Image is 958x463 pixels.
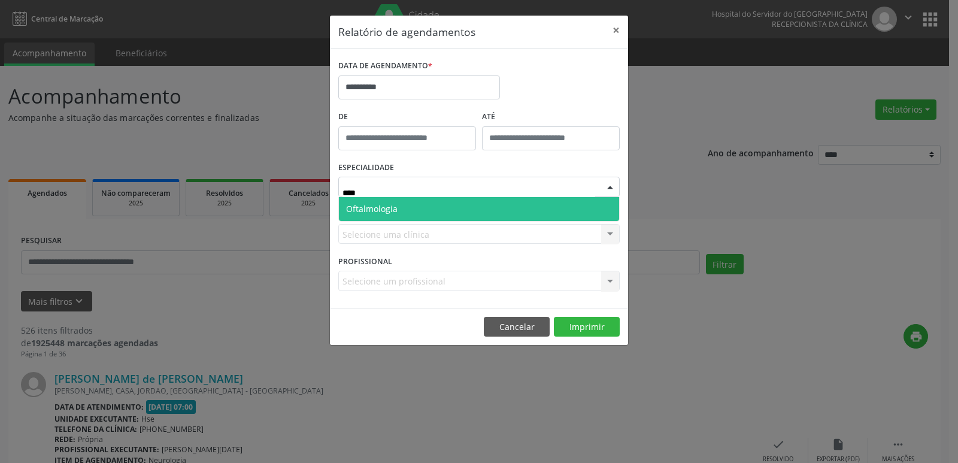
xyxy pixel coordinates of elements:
[338,108,476,126] label: De
[346,203,398,214] span: Oftalmologia
[604,16,628,45] button: Close
[484,317,550,337] button: Cancelar
[338,159,394,177] label: ESPECIALIDADE
[338,252,392,271] label: PROFISSIONAL
[338,57,432,75] label: DATA DE AGENDAMENTO
[554,317,620,337] button: Imprimir
[338,24,475,40] h5: Relatório de agendamentos
[482,108,620,126] label: ATÉ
